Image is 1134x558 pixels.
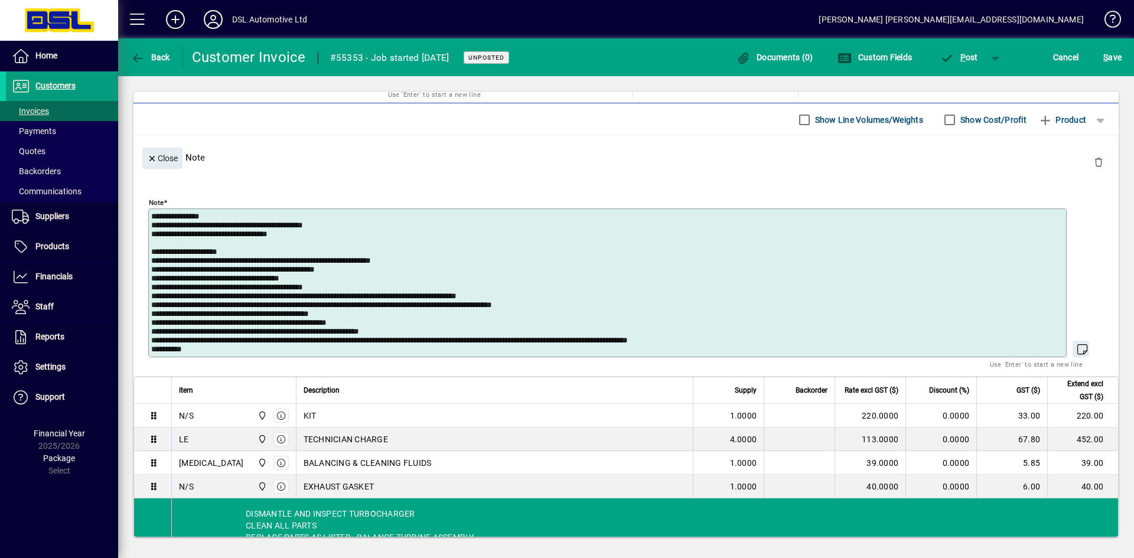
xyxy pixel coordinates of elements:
[905,404,976,428] td: 0.0000
[179,481,194,492] div: N/S
[1050,47,1082,68] button: Cancel
[12,146,45,156] span: Quotes
[976,404,1047,428] td: 33.00
[1016,384,1040,397] span: GST ($)
[6,232,118,262] a: Products
[796,384,827,397] span: Backorder
[1055,377,1103,403] span: Extend excl GST ($)
[1047,475,1118,498] td: 40.00
[6,202,118,231] a: Suppliers
[147,149,178,168] span: Close
[1096,2,1119,41] a: Knowledge Base
[6,181,118,201] a: Communications
[976,475,1047,498] td: 6.00
[735,384,757,397] span: Supply
[842,481,898,492] div: 40.0000
[6,141,118,161] a: Quotes
[6,322,118,352] a: Reports
[179,457,244,469] div: [MEDICAL_DATA]
[842,433,898,445] div: 113.0000
[1084,156,1113,167] app-page-header-button: Delete
[304,481,374,492] span: EXHAUST GASKET
[976,451,1047,475] td: 5.85
[6,121,118,141] a: Payments
[6,161,118,181] a: Backorders
[35,51,57,60] span: Home
[43,453,75,463] span: Package
[255,456,268,469] span: Central
[304,384,340,397] span: Description
[133,136,1119,179] div: Note
[6,262,118,292] a: Financials
[255,409,268,422] span: Central
[179,433,189,445] div: LE
[960,53,966,62] span: P
[35,211,69,221] span: Suppliers
[232,10,307,29] div: DSL Automotive Ltd
[34,429,85,438] span: Financial Year
[1103,53,1108,62] span: S
[1047,428,1118,451] td: 452.00
[1032,109,1092,130] button: Product
[142,148,183,169] button: Close
[131,53,170,62] span: Back
[149,198,164,207] mat-label: Note
[35,332,64,341] span: Reports
[35,302,54,311] span: Staff
[905,428,976,451] td: 0.0000
[905,451,976,475] td: 0.0000
[842,410,898,422] div: 220.0000
[813,114,923,126] label: Show Line Volumes/Weights
[35,81,76,90] span: Customers
[330,48,449,67] div: #55353 - Job started [DATE]
[730,433,757,445] span: 4.0000
[12,187,82,196] span: Communications
[6,41,118,71] a: Home
[835,47,915,68] button: Custom Fields
[304,457,432,469] span: BALANCING & CLEANING FLUIDS
[1053,48,1079,67] span: Cancel
[388,87,481,101] mat-hint: Use 'Enter' to start a new line
[1084,148,1113,176] button: Delete
[842,457,898,469] div: 39.0000
[139,152,185,163] app-page-header-button: Close
[179,410,194,422] div: N/S
[304,433,388,445] span: TECHNICIAN CHARGE
[1047,404,1118,428] td: 220.00
[1038,110,1086,129] span: Product
[734,47,816,68] button: Documents (0)
[1047,451,1118,475] td: 39.00
[12,126,56,136] span: Payments
[35,362,66,371] span: Settings
[468,54,504,61] span: Unposted
[838,53,912,62] span: Custom Fields
[976,428,1047,451] td: 67.80
[194,9,232,30] button: Profile
[905,475,976,498] td: 0.0000
[730,457,757,469] span: 1.0000
[192,48,306,67] div: Customer Invoice
[929,384,969,397] span: Discount (%)
[958,114,1027,126] label: Show Cost/Profit
[1100,47,1125,68] button: Save
[128,47,173,68] button: Back
[819,10,1084,29] div: [PERSON_NAME] [PERSON_NAME][EMAIL_ADDRESS][DOMAIN_NAME]
[990,357,1083,371] mat-hint: Use 'Enter' to start a new line
[35,272,73,281] span: Financials
[737,53,813,62] span: Documents (0)
[940,53,978,62] span: ost
[255,433,268,446] span: Central
[1103,48,1122,67] span: ave
[6,353,118,382] a: Settings
[845,384,898,397] span: Rate excl GST ($)
[6,292,118,322] a: Staff
[6,101,118,121] a: Invoices
[157,9,194,30] button: Add
[179,384,193,397] span: Item
[255,480,268,493] span: Central
[934,47,984,68] button: Post
[730,481,757,492] span: 1.0000
[12,106,49,116] span: Invoices
[12,167,61,176] span: Backorders
[35,242,69,251] span: Products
